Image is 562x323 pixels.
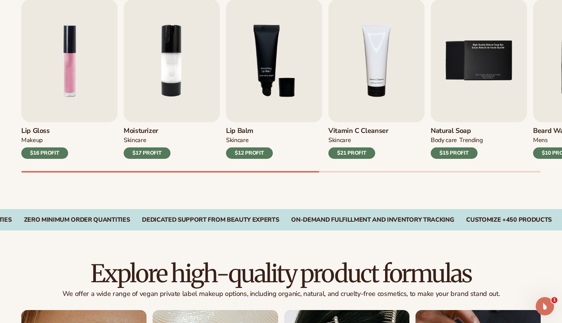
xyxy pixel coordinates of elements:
[142,216,279,224] div: Dedicated Support From Beauty Experts
[533,136,548,144] div: mens
[328,127,388,135] h3: Vitamin C Cleanser
[124,127,170,135] h3: Moisturizer
[291,216,454,224] div: On-Demand Fulfillment and Inventory Tracking
[328,136,351,144] div: Skincare
[226,127,273,135] h3: Lip Balm
[21,290,541,298] p: We offer a wide range of vegan private label makeup options, including organic, natural, and crue...
[328,147,375,159] div: $21 PROFIT
[431,136,457,144] div: BODY Care
[124,147,170,159] div: $17 PROFIT
[551,297,557,303] span: 1
[226,147,273,159] div: $12 PROFIT
[431,127,483,135] h3: Natural Soap
[24,216,130,224] div: Zero Minimum Order QuantitieS
[124,136,146,144] div: SKINCARE
[21,147,68,159] div: $16 PROFIT
[459,136,482,144] div: TRENDING
[466,216,552,224] div: CUSTOMIZE +450 PRODUCTS
[536,297,554,315] iframe: Intercom live chat
[21,136,43,144] div: MAKEUP
[21,127,68,135] h3: Lip Gloss
[226,136,248,144] div: SKINCARE
[431,147,478,159] div: $15 PROFIT
[21,261,541,286] h2: Explore high-quality product formulas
